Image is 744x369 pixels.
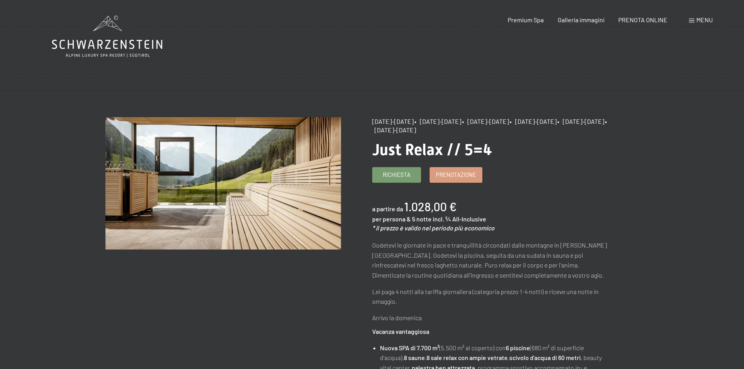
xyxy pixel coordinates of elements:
a: Richiesta [373,168,421,182]
strong: 8 sale relax con ampie vetrate [426,354,508,361]
p: Lei paga 4 notti alla tariffa giornaliera (categoria prezzo 1-4 notti) e riceve una notte in omag... [372,287,608,307]
p: Godetevi le giornate in pace e tranquillità circondati dalle montagne in [PERSON_NAME][GEOGRAPHIC... [372,240,608,280]
em: * il prezzo è valido nel periodo più economico [372,224,494,232]
span: Menu [696,16,713,23]
span: incl. ¾ All-Inclusive [433,215,486,223]
span: per persona & [372,215,411,223]
span: • [DATE]-[DATE] [414,118,461,125]
span: [DATE]-[DATE] [372,118,414,125]
strong: Nuova SPA di 7.700 m² [380,344,439,351]
span: Prenotazione [436,171,476,179]
a: Premium Spa [508,16,544,23]
span: • [DATE]-[DATE] [510,118,557,125]
span: 5 notte [412,215,432,223]
a: Galleria immagini [558,16,605,23]
strong: 8 saune [404,354,425,361]
span: Richiesta [383,171,410,179]
strong: Vacanza vantaggiosa [372,328,429,335]
a: Prenotazione [430,168,482,182]
b: 1.028,00 € [404,200,457,214]
p: Arrivo la domenica [372,313,608,323]
a: PRENOTA ONLINE [618,16,667,23]
span: • [DATE]-[DATE] [462,118,509,125]
img: Just Relax // 5=4 [105,117,341,250]
span: • [DATE]-[DATE] [557,118,604,125]
span: Just Relax // 5=4 [372,141,492,159]
strong: scivolo d'acqua di 60 metri [509,354,581,361]
strong: 6 piscine [506,344,530,351]
span: a partire da [372,205,403,212]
